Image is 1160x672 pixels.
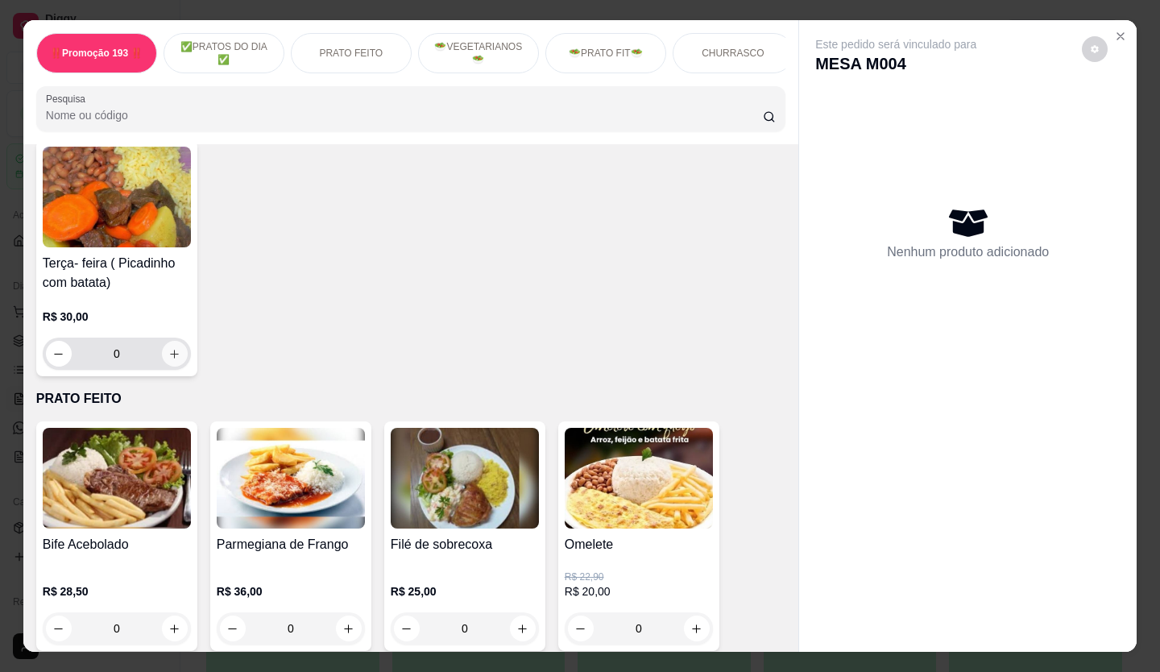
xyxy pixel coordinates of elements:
p: MESA M004 [815,52,976,75]
p: Nenhum produto adicionado [887,243,1049,262]
input: Pesquisa [46,107,764,123]
p: 🥗VEGETARIANOS🥗 [432,40,525,66]
p: CHURRASCO [702,47,764,60]
button: decrease-product-quantity [46,616,72,641]
button: decrease-product-quantity [568,616,594,641]
p: PRATO FEITO [36,389,785,409]
p: R$ 28,50 [43,583,191,599]
img: product-image [565,428,713,529]
button: increase-product-quantity [336,616,362,641]
p: R$ 20,00 [565,583,713,599]
h4: Omelete [565,535,713,554]
h4: Terça- feira ( Picadinho com batata) [43,254,191,292]
p: ‼️Promoção 193 ‼️ [50,47,143,60]
p: R$ 36,00 [217,583,365,599]
p: R$ 22,90 [565,570,713,583]
label: Pesquisa [46,92,91,106]
img: product-image [217,428,365,529]
button: decrease-product-quantity [46,341,72,367]
button: decrease-product-quantity [220,616,246,641]
p: Este pedido será vinculado para [815,36,976,52]
button: increase-product-quantity [684,616,710,641]
button: decrease-product-quantity [1082,36,1108,62]
p: R$ 30,00 [43,309,191,325]
img: product-image [43,428,191,529]
p: 🥗PRATO FIT🥗 [569,47,643,60]
button: increase-product-quantity [510,616,536,641]
button: decrease-product-quantity [394,616,420,641]
h4: Bife Acebolado [43,535,191,554]
p: R$ 25,00 [391,583,539,599]
p: PRATO FEITO [319,47,383,60]
img: product-image [391,428,539,529]
button: increase-product-quantity [162,616,188,641]
button: increase-product-quantity [162,341,188,367]
img: product-image [43,147,191,247]
h4: Parmegiana de Frango [217,535,365,554]
p: ✅PRATOS DO DIA ✅ [177,40,271,66]
h4: Filé de sobrecoxa [391,535,539,554]
button: Close [1108,23,1133,49]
